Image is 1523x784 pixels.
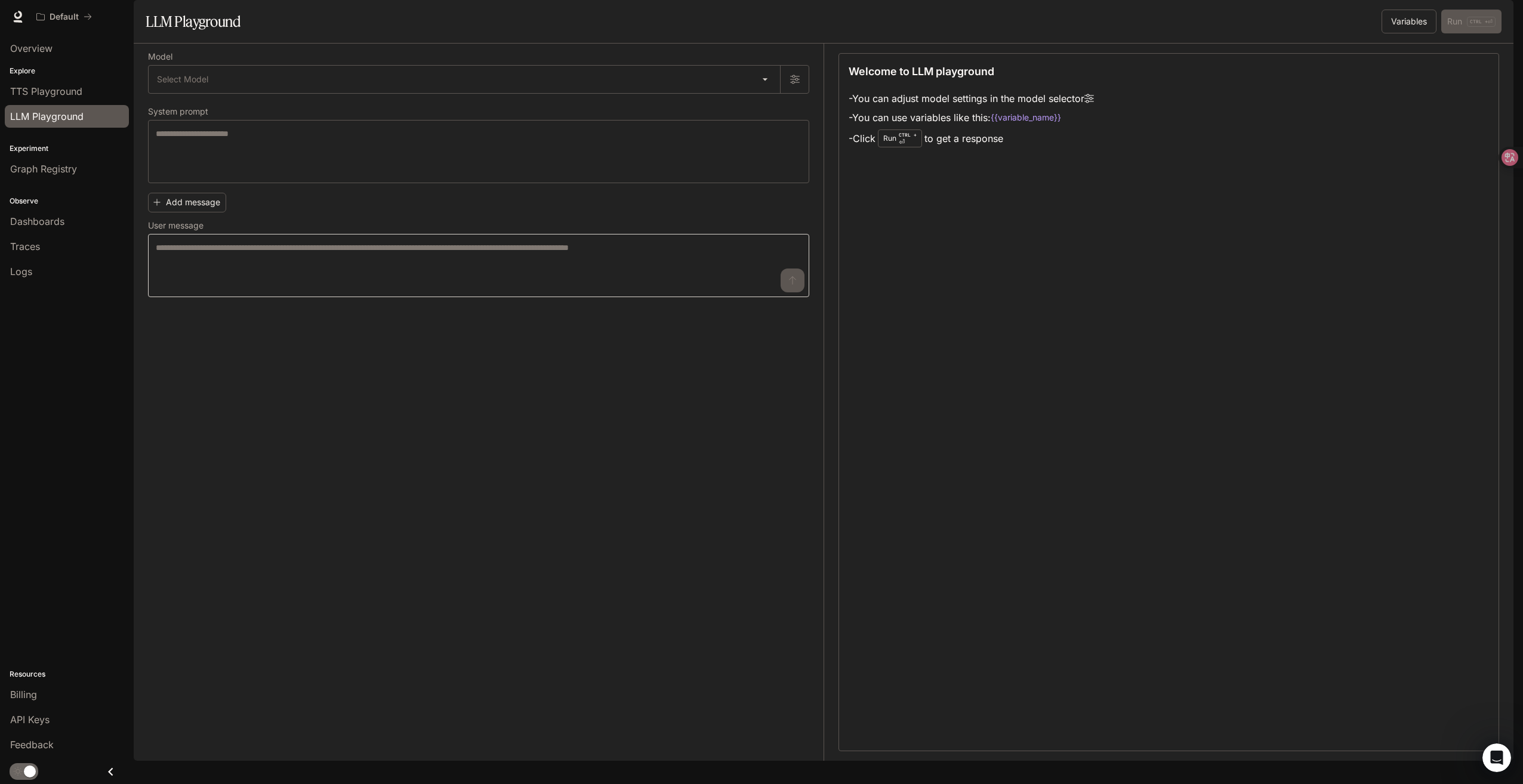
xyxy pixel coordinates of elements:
p: ⏎ [899,131,917,146]
li: - You can adjust model settings in the model selector [849,89,1094,108]
li: - You can use variables like this: [849,108,1094,127]
p: System prompt [148,107,208,116]
p: User message [148,221,204,230]
button: Add message [148,193,226,212]
iframe: Intercom live chat [1482,743,1511,772]
div: Select Model [149,66,780,93]
p: Default [50,12,79,22]
h1: LLM Playground [146,10,241,33]
code: {{variable_name}} [991,112,1061,124]
p: CTRL + [899,131,917,138]
button: Variables [1382,10,1436,33]
span: Select Model [157,73,208,85]
button: All workspaces [31,5,97,29]
div: Run [878,129,922,147]
li: - Click to get a response [849,127,1094,150]
p: Model [148,53,172,61]
p: Welcome to LLM playground [849,63,994,79]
